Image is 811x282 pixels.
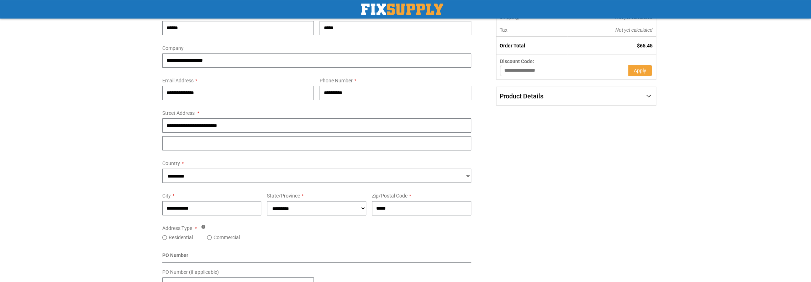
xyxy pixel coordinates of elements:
th: Tax [496,24,567,37]
a: store logo [361,4,443,15]
span: Zip/Postal Code [372,193,407,199]
span: State/Province [267,193,300,199]
span: $65.45 [637,43,653,48]
span: City [162,193,171,199]
span: Company [162,45,184,51]
span: Email Address [162,78,194,83]
span: PO Number (if applicable) [162,269,219,275]
span: Country [162,160,180,166]
label: Residential [169,234,193,241]
button: Apply [628,65,652,76]
span: Street Address [162,110,195,116]
div: PO Number [162,252,472,263]
img: Fix Industrial Supply [361,4,443,15]
label: Commercial [214,234,240,241]
span: Shipping [500,14,519,20]
span: Address Type [162,225,192,231]
span: Not yet calculated [615,27,653,33]
span: Apply [634,68,646,73]
strong: Order Total [500,43,525,48]
span: Product Details [500,92,543,100]
span: Phone Number [320,78,353,83]
span: Not yet calculated [615,14,653,20]
span: Discount Code: [500,58,534,64]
